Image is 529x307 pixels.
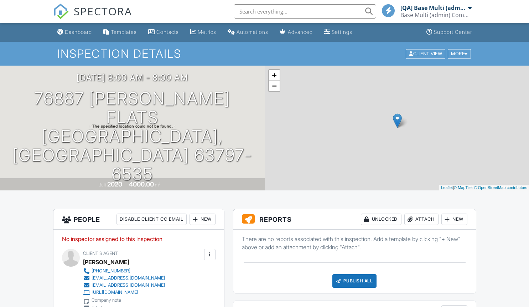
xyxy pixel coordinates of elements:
div: New [190,214,216,225]
a: [URL][DOMAIN_NAME] [83,289,165,296]
a: Client View [405,51,447,56]
a: Metrics [187,26,219,39]
a: Settings [321,26,355,39]
div: Automations [237,29,268,35]
input: Search everything... [234,4,376,19]
div: Settings [332,29,352,35]
div: Client View [406,49,445,58]
div: Company note [92,297,121,303]
a: Templates [100,26,140,39]
div: Dashboard [65,29,92,35]
div: [EMAIL_ADDRESS][DOMAIN_NAME] [92,275,165,281]
div: | [439,185,529,191]
div: Support Center [434,29,472,35]
a: © OpenStreetMap contributors [474,185,527,190]
p: No inspector assigned to this inspection [62,235,216,243]
img: The Best Home Inspection Software - Spectora [53,4,69,19]
div: [EMAIL_ADDRESS][DOMAIN_NAME] [92,282,165,288]
div: Templates [111,29,137,35]
div: [URL][DOMAIN_NAME] [92,290,138,295]
h3: [DATE] 8:00 am - 8:00 am [77,73,188,82]
div: Unlocked [361,214,401,225]
a: [EMAIL_ADDRESS][DOMAIN_NAME] [83,275,165,282]
h3: Reports [233,209,476,230]
a: Support Center [424,26,475,39]
h1: Inspection Details [57,47,471,60]
a: Automations (Basic) [225,26,271,39]
a: [PERSON_NAME] [83,257,129,267]
div: More [448,49,471,58]
p: There are no reports associated with this inspection. Add a template by clicking "+ New" above or... [242,235,467,251]
span: SPECTORA [74,4,132,19]
a: Zoom in [269,70,280,81]
span: Built [98,182,106,188]
a: Zoom out [269,81,280,91]
span: Client's Agent [83,251,118,256]
a: Leaflet [441,185,453,190]
div: Metrics [198,29,216,35]
div: Attach [404,214,439,225]
a: SPECTORA [53,10,132,25]
a: [EMAIL_ADDRESS][DOMAIN_NAME] [83,282,165,289]
div: [PHONE_NUMBER] [92,268,130,274]
div: Publish All [332,274,377,288]
h3: People [53,209,224,230]
a: © MapTiler [454,185,473,190]
a: [PHONE_NUMBER] [83,267,165,275]
div: Disable Client CC Email [116,214,187,225]
a: Dashboard [55,26,95,39]
span: m² [155,182,160,188]
div: Advanced [288,29,313,35]
div: 4000.00 [129,180,154,188]
div: Contacts [156,29,179,35]
h1: 76887 [PERSON_NAME] Flats [GEOGRAPHIC_DATA], [GEOGRAPHIC_DATA] 63797-6535 [11,89,253,183]
div: Base Multi (admin) Company [400,11,472,19]
div: [QA] Base Multi (admin) [400,4,466,11]
div: New [441,214,467,225]
div: 2020 [107,180,122,188]
a: Advanced [277,26,316,39]
a: Contacts [145,26,182,39]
